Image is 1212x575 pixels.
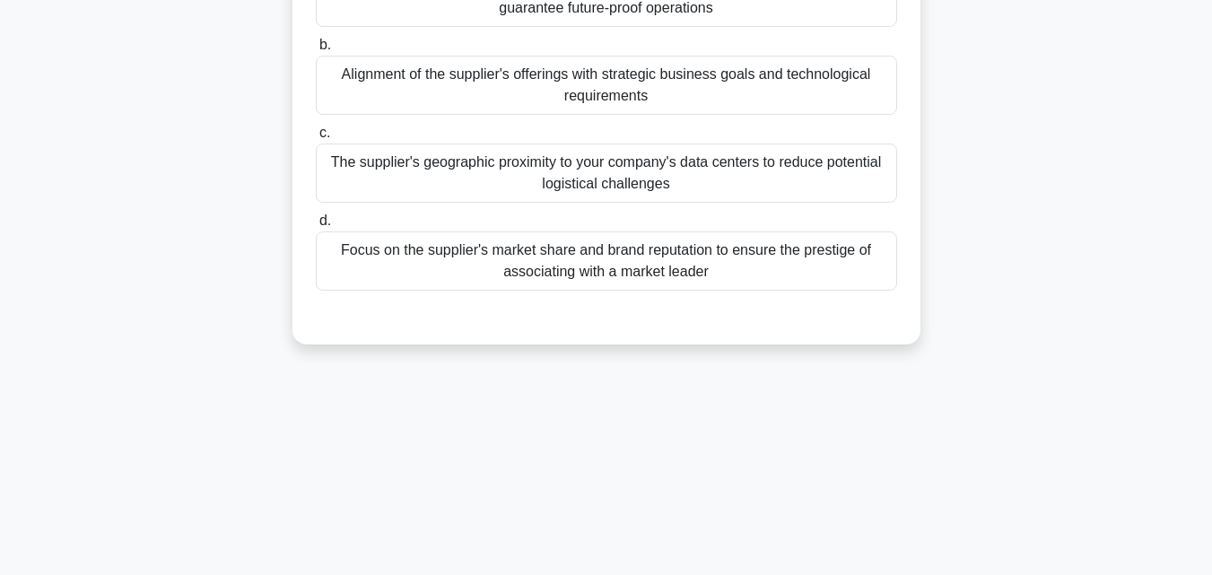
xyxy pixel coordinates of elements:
div: The supplier's geographic proximity to your company's data centers to reduce potential logistical... [316,144,897,203]
span: d. [319,213,331,228]
span: c. [319,125,330,140]
div: Focus on the supplier's market share and brand reputation to ensure the prestige of associating w... [316,231,897,291]
span: b. [319,37,331,52]
div: Alignment of the supplier's offerings with strategic business goals and technological requirements [316,56,897,115]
